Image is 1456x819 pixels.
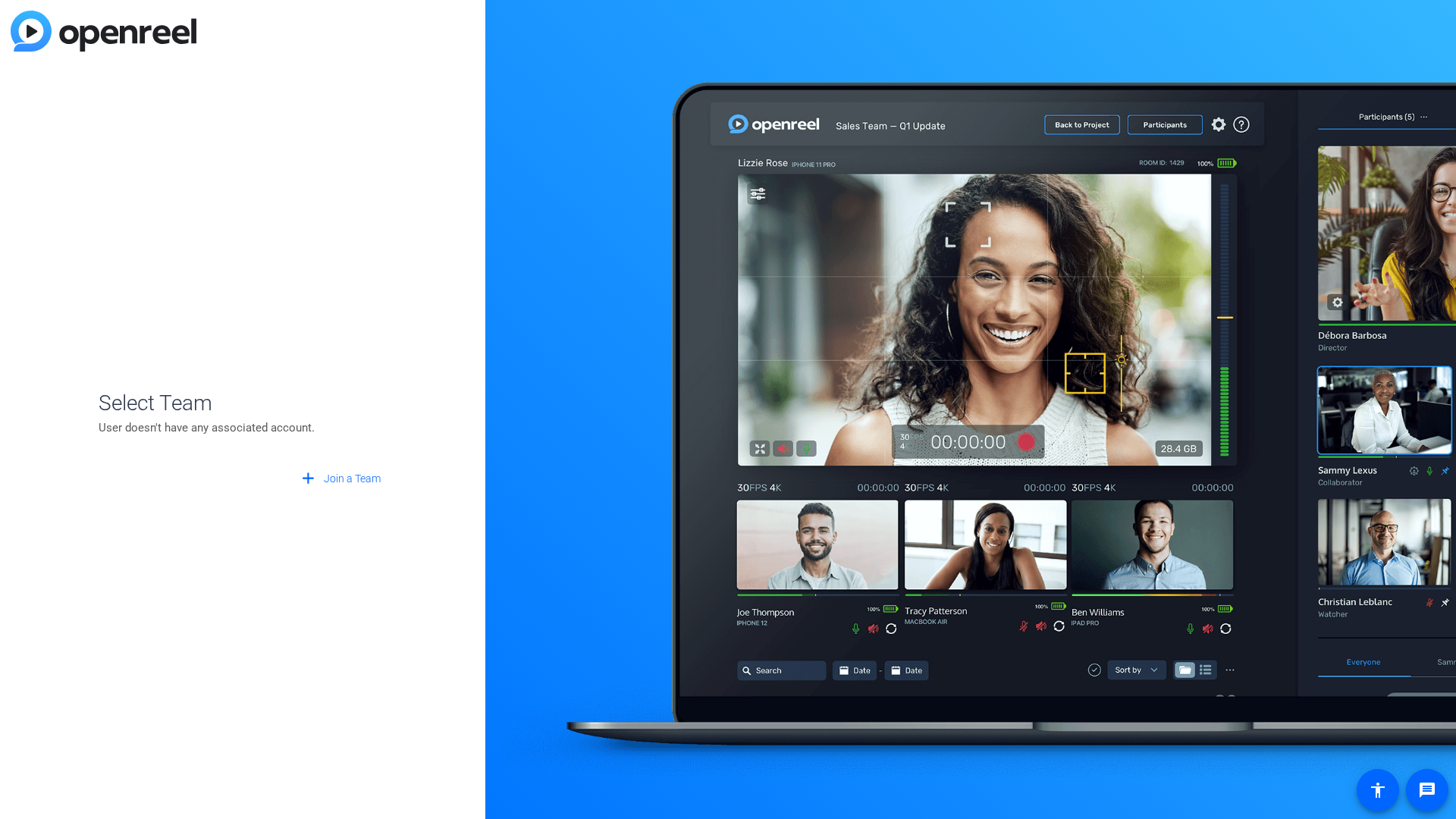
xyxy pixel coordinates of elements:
[99,419,387,436] p: User doesn't have any associated account.
[99,388,387,419] span: Select Team
[293,466,387,493] button: Join a Team
[1369,781,1387,799] mat-icon: accessibility
[299,469,318,488] mat-icon: add
[11,11,196,52] img: blue-gradient.svg
[1418,781,1436,799] mat-icon: message
[324,471,381,487] span: Join a Team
